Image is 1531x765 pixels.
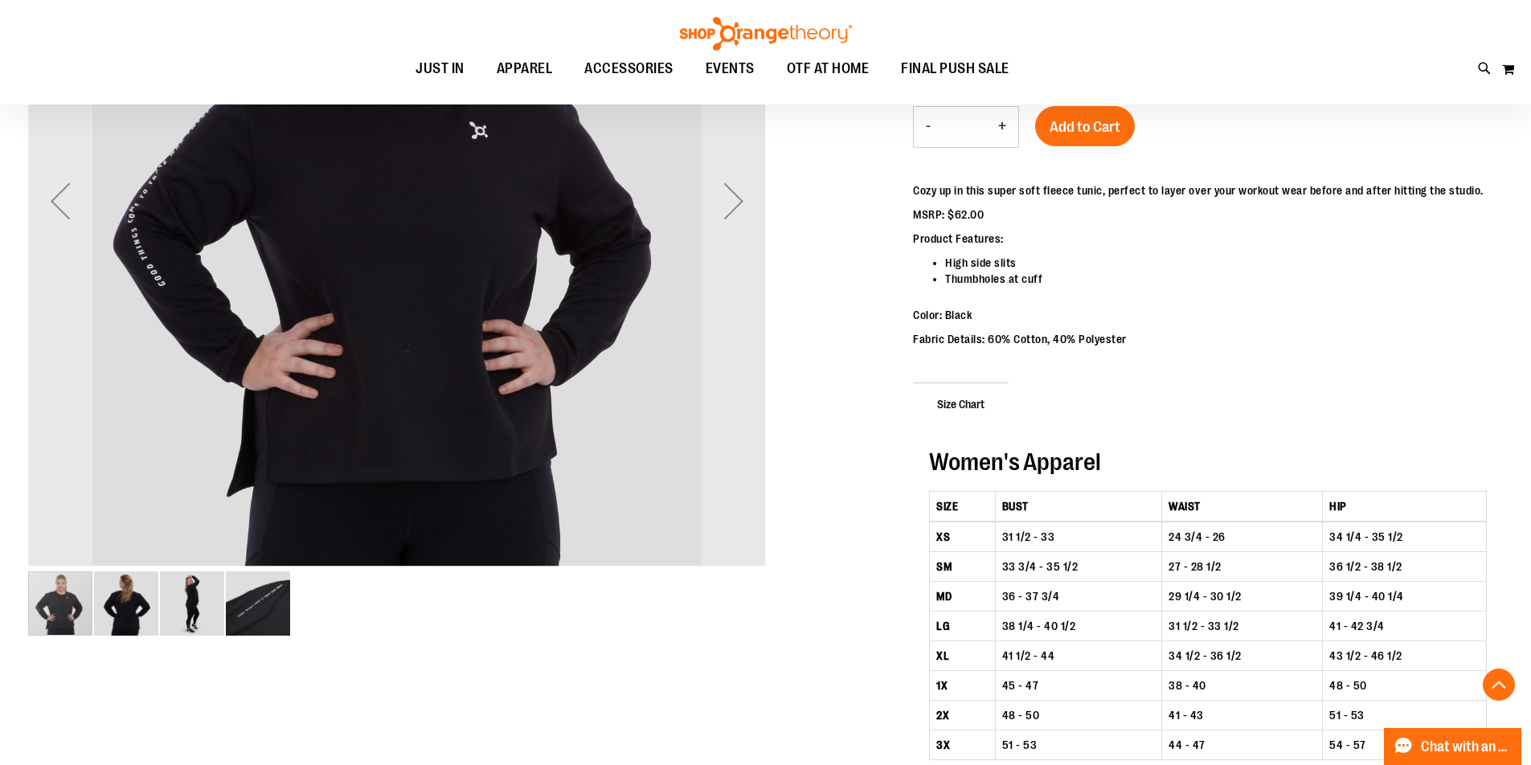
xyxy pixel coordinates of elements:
[930,611,996,640] th: LG
[1323,730,1487,759] td: 54 - 57
[930,670,996,700] th: 1X
[901,51,1009,87] span: FINAL PUSH SALE
[930,491,996,522] th: SIZE
[1050,118,1120,136] span: Add to Cart
[913,382,1009,424] span: Size Chart
[930,522,996,552] th: XS
[1035,106,1135,146] button: Add to Cart
[995,700,1161,730] td: 48 - 50
[1323,670,1487,700] td: 48 - 50
[1162,611,1323,640] td: 31 1/2 - 33 1/2
[690,51,771,88] a: EVENTS
[94,571,158,636] img: Alternate image #1 for 1526299
[160,570,226,637] div: image 3 of 4
[1162,551,1323,581] td: 27 - 28 1/2
[399,51,481,88] a: JUST IN
[986,107,1018,147] button: Increase product quantity
[1323,581,1487,611] td: 39 1/4 - 40 1/4
[995,551,1161,581] td: 33 3/4 - 35 1/2
[1162,670,1323,700] td: 38 - 40
[677,17,854,51] img: Shop Orangetheory
[913,182,1484,198] p: Cozy up in this super soft fleece tunic, perfect to layer over your workout wear before and after...
[913,231,1484,247] p: Product Features:
[787,51,870,87] span: OTF AT HOME
[930,640,996,670] th: XL
[995,611,1161,640] td: 38 1/4 - 40 1/2
[1162,581,1323,611] td: 29 1/4 - 30 1/2
[28,570,94,637] div: image 1 of 4
[94,570,160,637] div: image 2 of 4
[1162,522,1323,552] td: 24 3/4 - 26
[1162,640,1323,670] td: 34 1/2 - 36 1/2
[1323,522,1487,552] td: 34 1/4 - 35 1/2
[771,51,886,88] a: OTF AT HOME
[1323,611,1487,640] td: 41 - 42 3/4
[226,570,290,637] div: image 4 of 4
[995,730,1161,759] td: 51 - 53
[913,307,1484,323] p: Color: Black
[995,640,1161,670] td: 41 1/2 - 44
[481,51,569,88] a: APPAREL
[1323,640,1487,670] td: 43 1/2 - 46 1/2
[1483,669,1515,701] button: Back To Top
[930,551,996,581] th: SM
[160,571,224,636] img: Alternate image #2 for 1526299
[930,700,996,730] th: 2X
[1323,551,1487,581] td: 36 1/2 - 38 1/2
[995,581,1161,611] td: 36 - 37 3/4
[995,522,1161,552] td: 31 1/2 - 33
[945,271,1484,287] li: Thumbholes at cuff
[1162,491,1323,522] th: WAIST
[1323,700,1487,730] td: 51 - 53
[1162,730,1323,759] td: 44 - 47
[706,51,755,87] span: EVENTS
[584,51,673,87] span: ACCESSORIES
[945,255,1484,271] li: High side slits
[930,730,996,759] th: 3X
[1323,491,1487,522] th: HIP
[913,207,1484,223] p: MSRP: $62.00
[415,51,465,87] span: JUST IN
[1162,700,1323,730] td: 41 - 43
[930,581,996,611] th: MD
[929,449,1487,475] h2: Women's Apparel
[1421,739,1512,755] span: Chat with an Expert
[995,491,1161,522] th: BUST
[226,571,290,636] img: Alternate image #3 for 1526299
[497,51,553,87] span: APPAREL
[568,51,690,88] a: ACCESSORIES
[885,51,1025,87] a: FINAL PUSH SALE
[943,108,986,146] input: Product quantity
[914,107,943,147] button: Decrease product quantity
[1384,728,1522,765] button: Chat with an Expert
[995,670,1161,700] td: 45 - 47
[913,331,1484,347] p: Fabric Details: 60% Cotton, 40% Polyester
